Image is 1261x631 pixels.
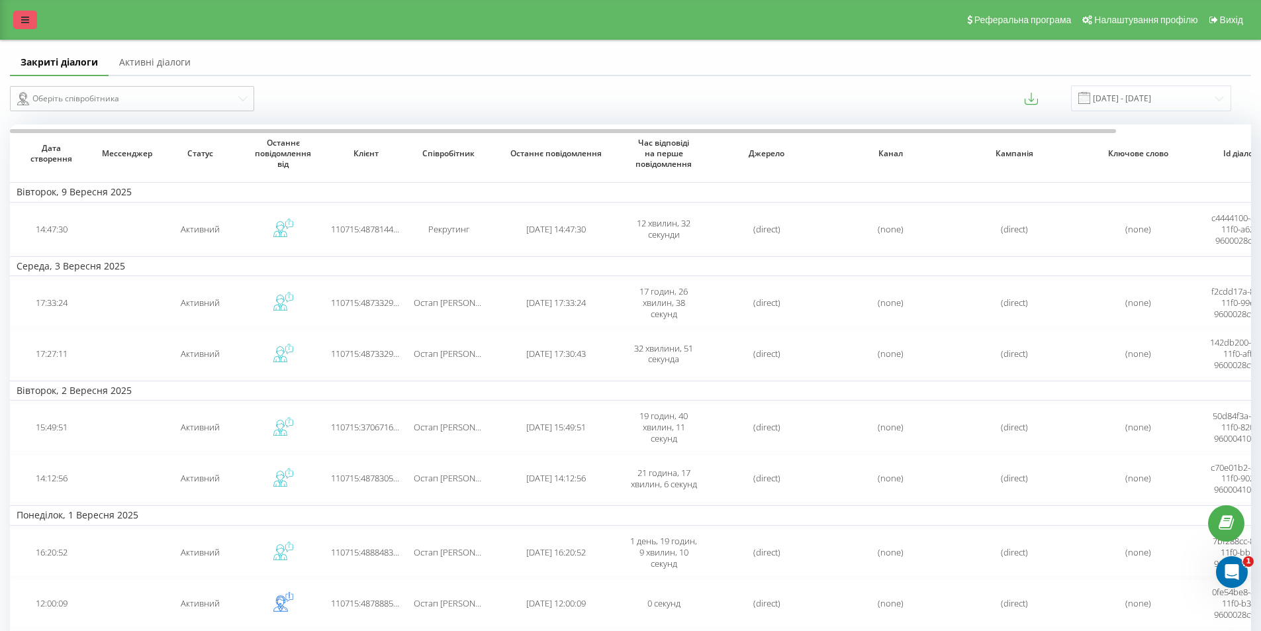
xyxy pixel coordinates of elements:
span: 110715:48733296356 [331,297,412,309]
span: Рекрутинг [428,223,469,235]
span: Остап [PERSON_NAME] [414,348,504,360]
span: (direct) [1001,472,1028,484]
td: Активний [159,454,242,503]
span: 110715:48781444415 [331,223,412,235]
span: Остап [PERSON_NAME] [414,546,504,558]
span: Мессенджер [102,148,150,159]
span: (none) [878,546,904,558]
span: (direct) [1001,421,1028,433]
td: Активний [159,205,242,254]
td: 15:49:51 [10,403,93,452]
td: Активний [159,330,242,378]
td: 17:33:24 [10,279,93,327]
span: Статус [169,148,232,159]
span: (direct) [1001,223,1028,235]
span: (none) [878,348,904,360]
span: (none) [878,421,904,433]
span: [DATE] 15:49:51 [526,421,586,433]
span: Реферальна програма [974,15,1072,25]
span: (none) [1125,472,1151,484]
a: Активні діалоги [109,50,201,76]
td: 0 секунд [622,579,705,628]
span: Останнє повідомлення [502,148,610,159]
span: (direct) [753,348,780,360]
button: Експортувати повідомлення [1025,92,1038,105]
span: Остап [PERSON_NAME] [414,421,504,433]
span: 110715:48783053711 [331,472,412,484]
span: Кампанія [964,148,1064,159]
span: (none) [878,297,904,309]
td: 19 годин, 40 хвилин, 11 секунд [622,403,705,452]
td: Активний [159,579,242,628]
td: Активний [159,403,242,452]
iframe: Intercom live chat [1216,556,1248,588]
span: (none) [878,472,904,484]
span: (direct) [753,223,780,235]
span: (direct) [1001,546,1028,558]
span: [DATE] 14:47:30 [526,223,586,235]
span: [DATE] 17:30:43 [526,348,586,360]
span: 110715:48884837481 [331,546,412,558]
span: [DATE] 14:12:56 [526,472,586,484]
span: (direct) [1001,348,1028,360]
span: Налаштування профілю [1094,15,1197,25]
span: (none) [878,223,904,235]
td: 1 день, 19 годин, 9 хвилин, 10 секунд [622,528,705,577]
span: Співробітник [417,148,480,159]
span: [DATE] 16:20:52 [526,546,586,558]
span: (direct) [753,472,780,484]
span: (none) [1125,297,1151,309]
span: (direct) [753,297,780,309]
td: 14:47:30 [10,205,93,254]
span: (none) [1125,597,1151,609]
span: Ключове слово [1088,148,1188,159]
td: 12 хвилин, 32 секунди [622,205,705,254]
span: Клієнт [334,148,397,159]
span: 1 [1243,556,1254,567]
span: 110715:37067168195 [331,421,412,433]
span: (direct) [753,597,780,609]
span: (direct) [753,546,780,558]
td: 17 годин, 26 хвилин, 38 секунд [622,279,705,327]
span: (none) [878,597,904,609]
span: [DATE] 12:00:09 [526,597,586,609]
span: Останнє повідомлення від [252,138,314,169]
span: (none) [1125,421,1151,433]
td: Активний [159,528,242,577]
span: Остап [PERSON_NAME] [414,472,504,484]
div: Оберіть співробітника [17,91,236,107]
span: 110715:48788852929 [331,597,412,609]
span: [DATE] 17:33:24 [526,297,586,309]
span: Вихід [1220,15,1243,25]
span: (direct) [1001,297,1028,309]
td: 16:20:52 [10,528,93,577]
a: Закриті діалоги [10,50,109,76]
span: 110715:48733296356 [331,348,412,360]
span: Остап [PERSON_NAME] [414,297,504,309]
span: Остап [PERSON_NAME] [414,597,504,609]
span: (none) [1125,223,1151,235]
td: 12:00:09 [10,579,93,628]
span: (none) [1125,546,1151,558]
td: 21 година, 17 хвилин, 6 секунд [622,454,705,503]
td: Активний [159,279,242,327]
span: (direct) [1001,597,1028,609]
span: Канал [841,148,940,159]
td: 17:27:11 [10,330,93,378]
td: 14:12:56 [10,454,93,503]
span: (direct) [753,421,780,433]
span: Джерело [717,148,816,159]
span: (none) [1125,348,1151,360]
td: 32 хвилини, 51 секунда [622,330,705,378]
span: Дата створення [20,143,83,164]
span: Час відповіді на перше повідомлення [632,138,695,169]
